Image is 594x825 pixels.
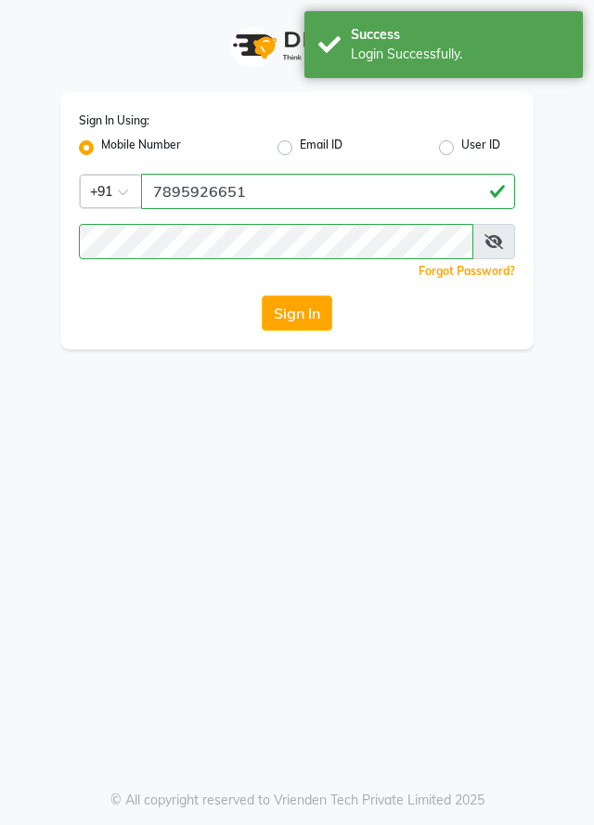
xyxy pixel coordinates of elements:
[262,295,332,331] button: Sign In
[79,224,473,259] input: Username
[461,137,500,159] label: User ID
[141,174,515,209] input: Username
[351,25,569,45] div: Success
[223,19,371,73] img: logo1.svg
[101,137,181,159] label: Mobile Number
[300,137,342,159] label: Email ID
[419,264,515,278] a: Forgot Password?
[79,112,149,129] label: Sign In Using:
[351,45,569,64] div: Login Successfully.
